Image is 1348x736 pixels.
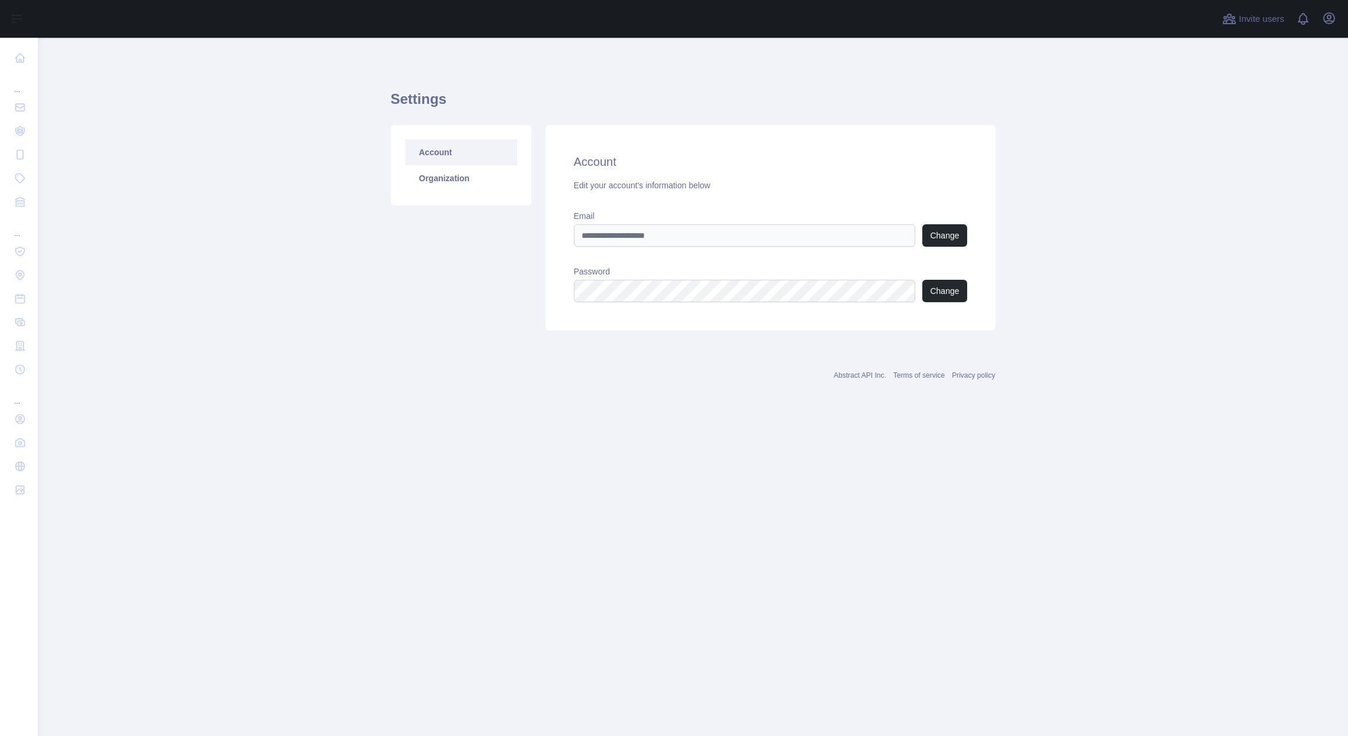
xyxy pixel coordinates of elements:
h2: Account [574,153,967,170]
button: Change [922,224,967,247]
div: ... [9,71,28,94]
label: Email [574,210,967,222]
h1: Settings [391,90,996,118]
div: ... [9,215,28,238]
label: Password [574,266,967,277]
button: Change [922,280,967,302]
a: Account [405,139,517,165]
a: Organization [405,165,517,191]
span: Invite users [1239,12,1284,26]
button: Invite users [1220,9,1287,28]
div: ... [9,382,28,406]
div: Edit your account's information below [574,179,967,191]
a: Privacy policy [952,371,995,380]
a: Terms of service [893,371,945,380]
a: Abstract API Inc. [834,371,886,380]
